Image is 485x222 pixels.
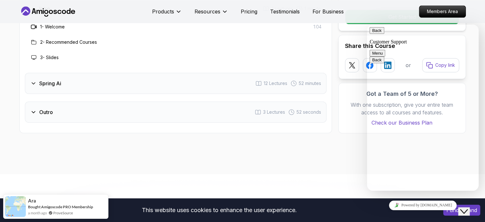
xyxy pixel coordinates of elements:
span: a month ago [28,210,47,216]
div: This website uses cookies to enhance the user experience. [5,203,434,217]
iframe: chat widget [367,198,479,212]
a: Pricing [241,8,257,15]
a: Amigoscode PRO Membership [41,204,93,209]
img: provesource social proof notification image [5,196,26,217]
button: Outro3 Lectures 52 seconds [25,102,327,123]
span: 52 minutes [299,80,321,87]
h3: Got a Team of 5 or More? [345,89,459,98]
button: Spring Ai12 Lectures 52 minutes [25,73,327,94]
span: 3 Lectures [263,109,285,115]
a: Testimonials [270,8,300,15]
span: 12 Lectures [264,80,287,87]
span: 52 seconds [297,109,321,115]
h2: Share this Course [345,42,459,50]
p: Resources [195,8,220,15]
button: Resources [195,8,228,20]
a: ProveSource [53,210,73,216]
h3: 1 - Welcome [40,24,65,30]
span: 1:04 [313,24,321,30]
p: With one subscription, give your entire team access to all courses and features. [345,101,459,116]
h3: 2 - Recommended Courses [40,39,97,45]
iframe: chat widget [367,25,479,191]
span: Ara [28,198,36,203]
h3: 3 - Slides [40,54,59,61]
a: For Business [312,8,344,15]
iframe: chat widget [458,196,479,216]
a: Check our Business Plan [345,119,459,126]
a: Members Area [419,5,466,18]
p: Products [152,8,174,15]
p: Members Area [419,6,466,17]
span: Bought [28,204,40,209]
h3: Spring Ai [39,80,61,87]
button: Products [152,8,182,20]
h3: Outro [39,108,53,116]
